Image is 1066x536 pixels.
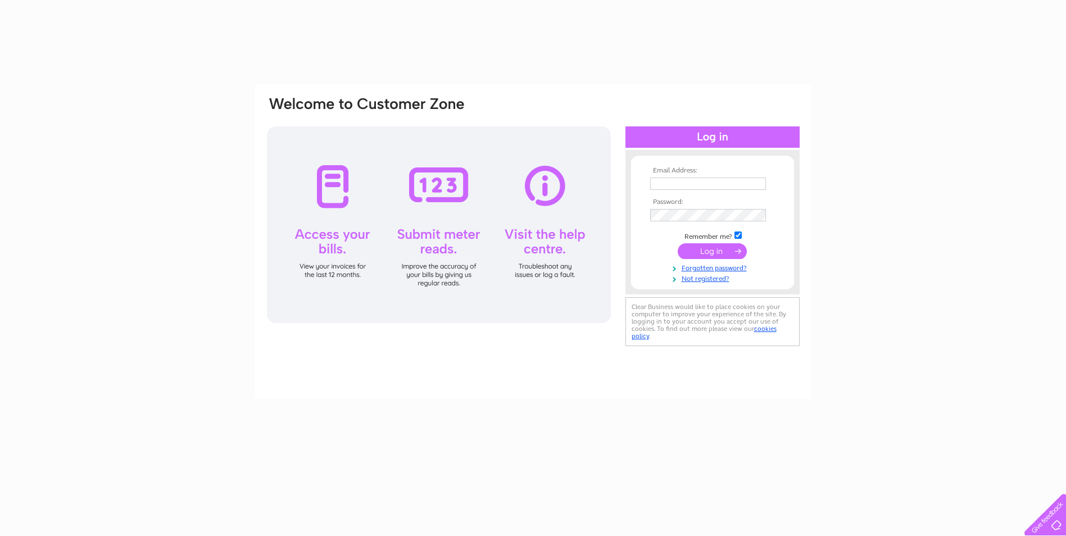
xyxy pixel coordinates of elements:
[632,325,777,340] a: cookies policy
[647,167,778,175] th: Email Address:
[647,198,778,206] th: Password:
[625,297,800,346] div: Clear Business would like to place cookies on your computer to improve your experience of the sit...
[647,230,778,241] td: Remember me?
[650,262,778,272] a: Forgotten password?
[650,272,778,283] a: Not registered?
[678,243,747,259] input: Submit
